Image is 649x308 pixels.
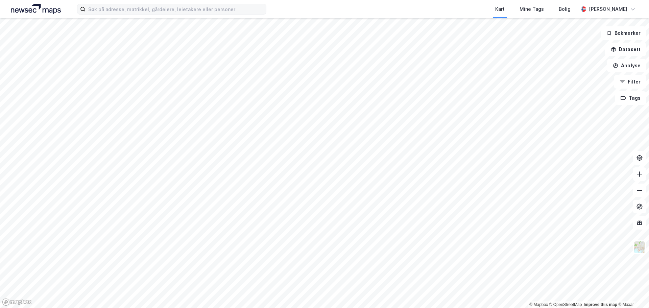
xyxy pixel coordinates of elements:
div: Mine Tags [520,5,544,13]
div: Bolig [559,5,571,13]
div: [PERSON_NAME] [589,5,627,13]
iframe: Chat Widget [615,276,649,308]
img: logo.a4113a55bc3d86da70a041830d287a7e.svg [11,4,61,14]
input: Søk på adresse, matrikkel, gårdeiere, leietakere eller personer [86,4,266,14]
div: Kart [495,5,505,13]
